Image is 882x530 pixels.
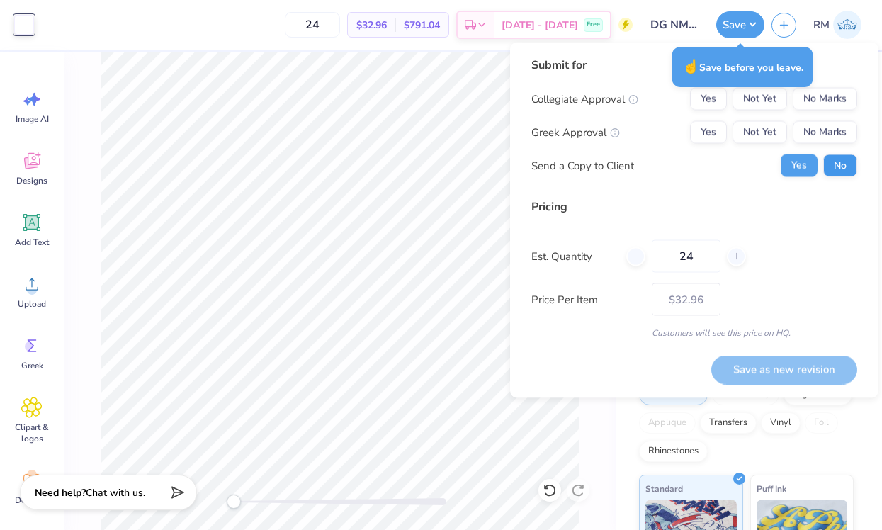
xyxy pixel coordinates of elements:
span: Greek [21,360,43,371]
div: Transfers [700,412,757,434]
span: $32.96 [356,18,387,33]
input: Untitled Design [640,11,709,39]
div: Submit for [531,57,857,74]
label: Est. Quantity [531,248,616,264]
button: No Marks [793,88,857,111]
div: Send a Copy to Client [531,157,634,174]
input: – – [652,240,720,273]
button: Yes [690,88,727,111]
button: Yes [781,154,818,177]
div: Greek Approval [531,124,620,140]
span: Add Text [15,237,49,248]
div: Save before you leave. [672,47,813,87]
button: No Marks [793,121,857,144]
button: Save [716,11,764,38]
div: Applique [639,412,696,434]
span: Puff Ink [757,481,786,496]
strong: Need help? [35,486,86,500]
div: Rhinestones [639,441,708,462]
div: Accessibility label [227,495,241,509]
button: Yes [690,121,727,144]
div: Collegiate Approval [531,91,638,107]
a: RM [807,11,868,39]
img: Riley Mcdonald [833,11,861,39]
span: Image AI [16,113,49,125]
div: Foil [805,412,838,434]
span: RM [813,17,830,33]
span: Free [587,20,600,30]
label: Price Per Item [531,291,641,308]
button: Not Yet [733,88,787,111]
div: Customers will see this price on HQ. [531,327,857,339]
span: Upload [18,298,46,310]
span: Chat with us. [86,486,145,500]
span: ☝️ [682,57,699,76]
button: Not Yet [733,121,787,144]
span: Decorate [15,495,49,506]
div: Pricing [531,198,857,215]
span: Designs [16,175,47,186]
input: – – [285,12,340,38]
button: No [823,154,857,177]
div: Vinyl [761,412,801,434]
span: Clipart & logos [9,422,55,444]
span: $791.04 [404,18,440,33]
span: [DATE] - [DATE] [502,18,578,33]
span: Standard [645,481,683,496]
